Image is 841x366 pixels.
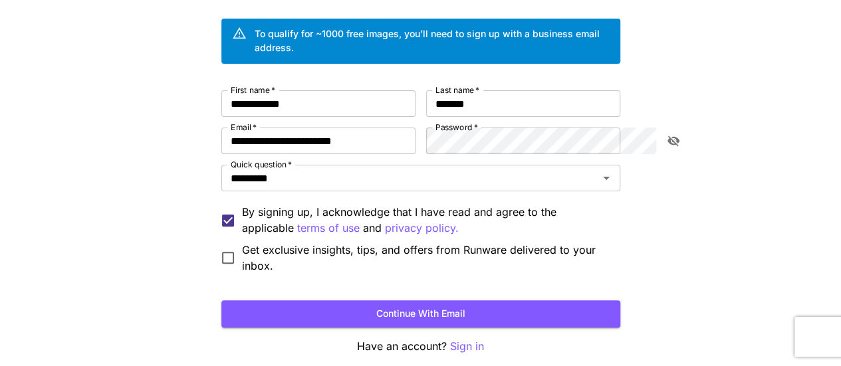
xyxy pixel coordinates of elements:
button: By signing up, I acknowledge that I have read and agree to the applicable terms of use and [385,220,459,236]
button: toggle password visibility [661,129,685,153]
label: Password [435,122,478,133]
label: First name [231,84,275,96]
label: Quick question [231,159,292,170]
button: By signing up, I acknowledge that I have read and agree to the applicable and privacy policy. [297,220,360,236]
p: Have an account? [221,338,620,355]
p: terms of use [297,220,360,236]
label: Last name [435,84,479,96]
p: By signing up, I acknowledge that I have read and agree to the applicable and [242,204,610,236]
label: Email [231,122,257,133]
button: Open [597,169,616,187]
div: To qualify for ~1000 free images, you’ll need to sign up with a business email address. [255,27,610,54]
button: Continue with email [221,300,620,327]
button: Sign in [450,338,484,355]
span: Get exclusive insights, tips, and offers from Runware delivered to your inbox. [242,242,610,274]
p: privacy policy. [385,220,459,236]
